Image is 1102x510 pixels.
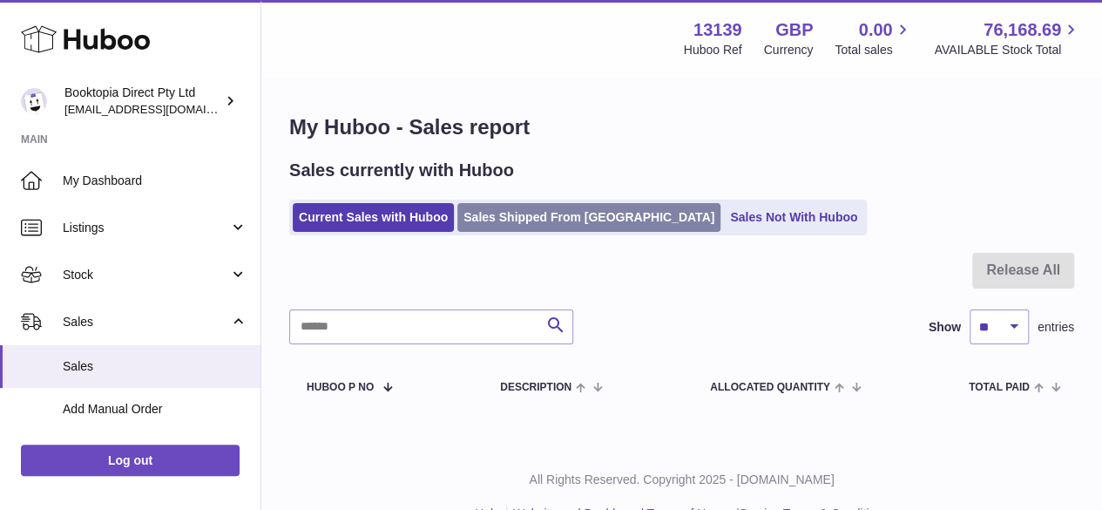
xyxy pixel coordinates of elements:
[724,203,863,232] a: Sales Not With Huboo
[835,42,912,58] span: Total sales
[64,102,256,116] span: [EMAIL_ADDRESS][DOMAIN_NAME]
[457,203,720,232] a: Sales Shipped From [GEOGRAPHIC_DATA]
[1038,319,1074,336] span: entries
[934,18,1081,58] a: 76,168.69 AVAILABLE Stock Total
[693,18,742,42] strong: 13139
[63,358,247,375] span: Sales
[684,42,742,58] div: Huboo Ref
[835,18,912,58] a: 0.00 Total sales
[63,314,229,330] span: Sales
[293,203,454,232] a: Current Sales with Huboo
[500,382,571,393] span: Description
[929,319,961,336] label: Show
[21,88,47,114] img: internalAdmin-13139@internal.huboo.com
[275,472,1088,488] p: All Rights Reserved. Copyright 2025 - [DOMAIN_NAME]
[710,382,830,393] span: ALLOCATED Quantity
[63,267,229,283] span: Stock
[63,173,247,189] span: My Dashboard
[64,85,221,118] div: Booktopia Direct Pty Ltd
[859,18,893,42] span: 0.00
[63,401,247,418] span: Add Manual Order
[969,382,1030,393] span: Total paid
[21,445,240,476] a: Log out
[289,113,1074,141] h1: My Huboo - Sales report
[984,18,1061,42] span: 76,168.69
[63,220,229,236] span: Listings
[764,42,814,58] div: Currency
[775,18,813,42] strong: GBP
[934,42,1081,58] span: AVAILABLE Stock Total
[289,159,514,182] h2: Sales currently with Huboo
[307,382,374,393] span: Huboo P no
